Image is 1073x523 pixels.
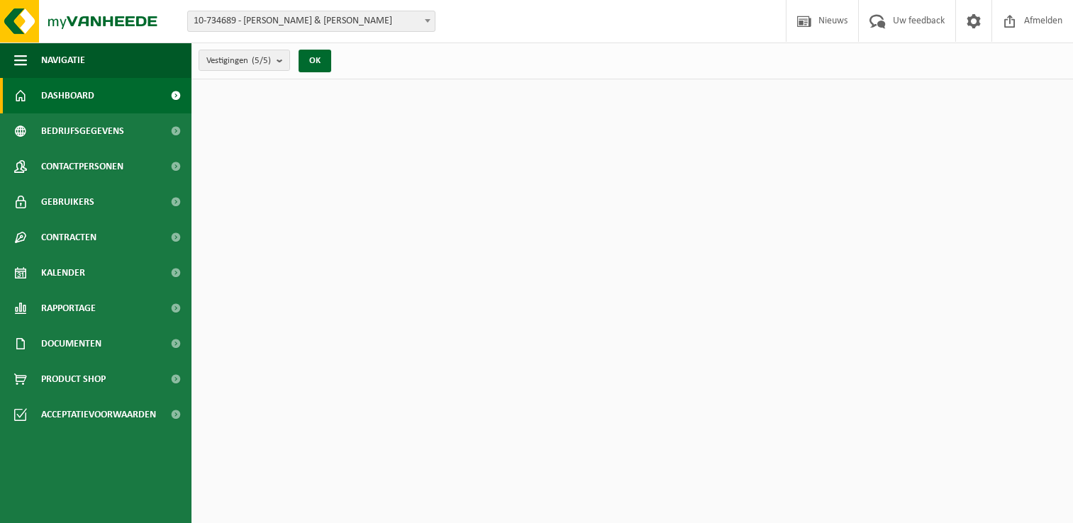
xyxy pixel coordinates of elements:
span: Contactpersonen [41,149,123,184]
span: Bedrijfsgegevens [41,113,124,149]
span: Vestigingen [206,50,271,72]
button: OK [299,50,331,72]
span: Navigatie [41,43,85,78]
span: 10-734689 - ROGER & ROGER - MOUSCRON [188,11,435,31]
span: Documenten [41,326,101,361]
span: Gebruikers [41,184,94,220]
span: Acceptatievoorwaarden [41,397,156,432]
span: 10-734689 - ROGER & ROGER - MOUSCRON [187,11,435,32]
span: Rapportage [41,291,96,326]
span: Contracten [41,220,96,255]
span: Product Shop [41,361,106,397]
span: Kalender [41,255,85,291]
span: Dashboard [41,78,94,113]
button: Vestigingen(5/5) [199,50,290,71]
count: (5/5) [252,56,271,65]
